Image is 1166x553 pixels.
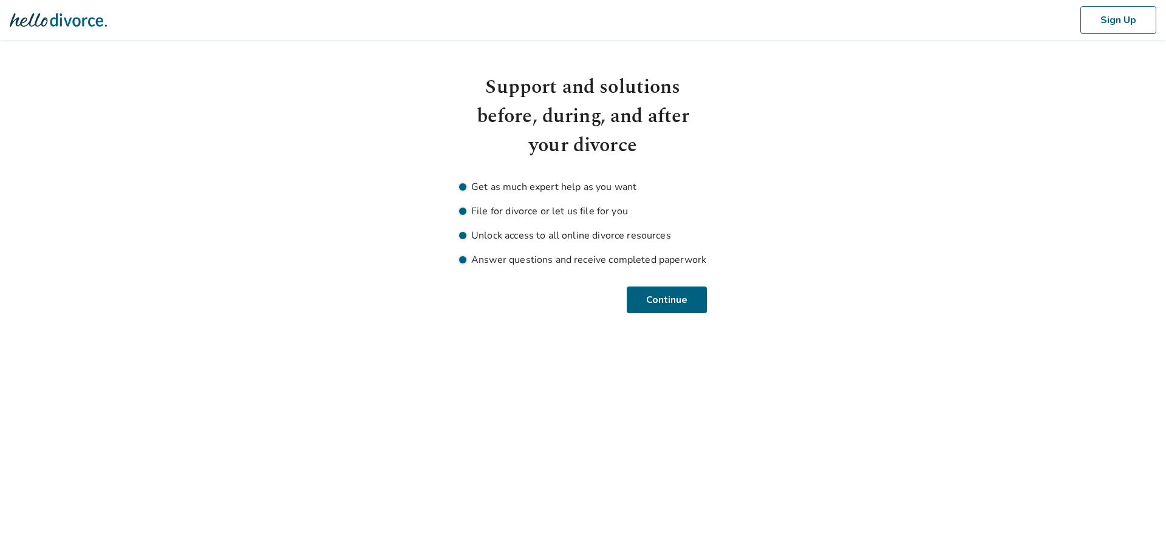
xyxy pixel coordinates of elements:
li: Answer questions and receive completed paperwork [459,253,707,267]
h1: Support and solutions before, during, and after your divorce [459,73,707,160]
button: Continue [629,287,707,313]
li: Unlock access to all online divorce resources [459,228,707,243]
li: File for divorce or let us file for you [459,204,707,219]
button: Sign Up [1080,6,1156,34]
li: Get as much expert help as you want [459,180,707,194]
img: Hello Divorce Logo [10,8,107,32]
